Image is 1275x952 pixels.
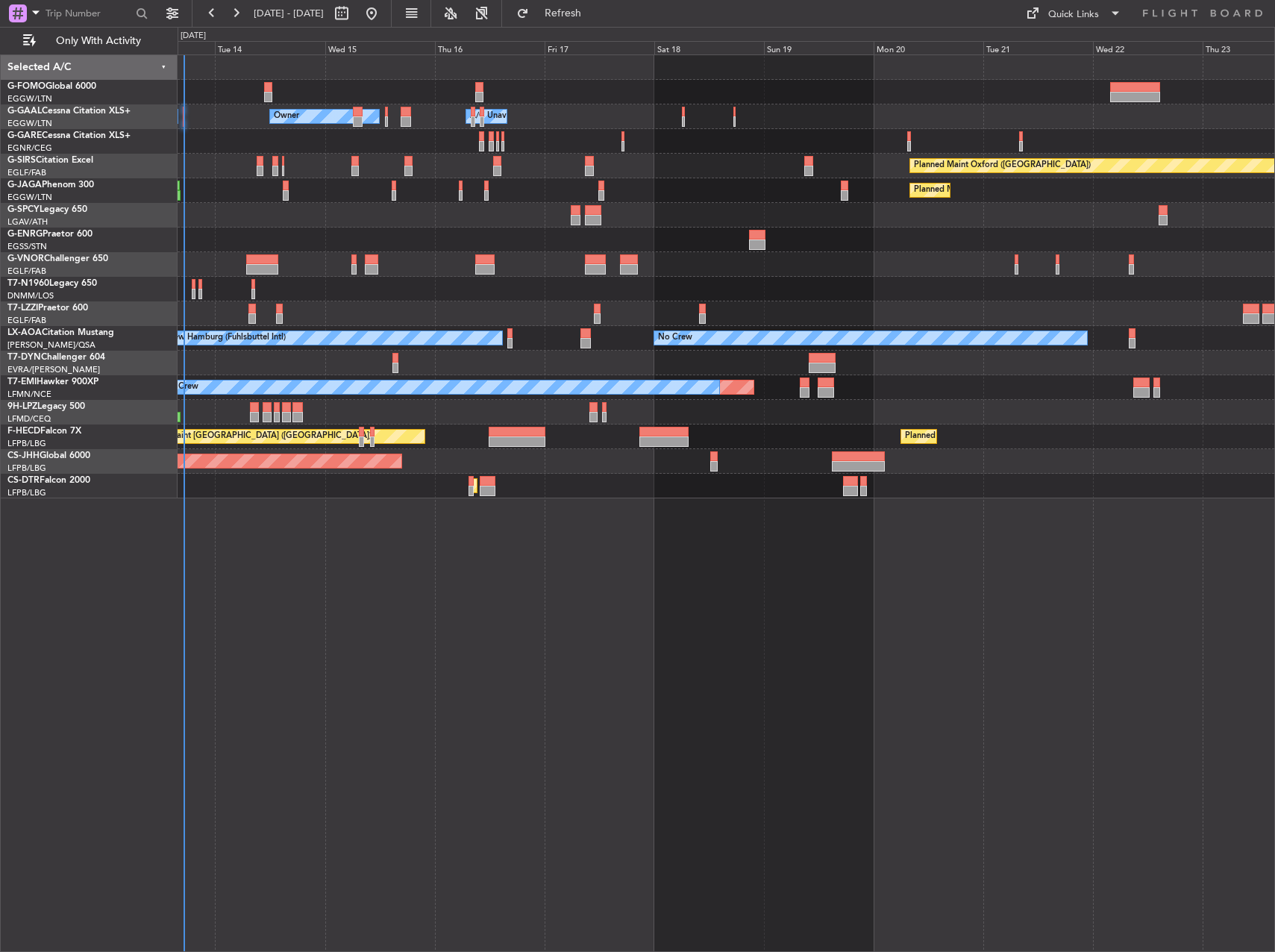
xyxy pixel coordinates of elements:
div: Planned Maint Oxford ([GEOGRAPHIC_DATA]) [914,154,1091,177]
div: Wed 22 [1093,41,1203,54]
span: G-SPCY [7,205,40,214]
button: Quick Links [1018,1,1129,25]
div: Thu 16 [435,41,545,54]
span: G-ENRG [7,230,43,239]
a: F-HECDFalcon 7X [7,427,81,436]
a: DNMM/LOS [7,290,54,301]
a: EGGW/LTN [7,93,52,104]
span: CS-JHH [7,451,40,460]
a: EGLF/FAB [7,167,46,178]
a: LX-AOACitation Mustang [7,328,114,337]
a: T7-LZZIPraetor 600 [7,304,88,313]
a: T7-N1960Legacy 650 [7,279,97,288]
div: Tue 21 [983,41,1093,54]
a: LGAV/ATH [7,216,48,228]
div: Planned Maint [GEOGRAPHIC_DATA] ([GEOGRAPHIC_DATA]) [137,425,372,448]
span: CS-DTR [7,476,40,485]
span: Refresh [532,8,595,19]
div: Quick Links [1048,7,1099,22]
a: G-JAGAPhenom 300 [7,181,94,190]
span: T7-DYN [7,353,41,362]
a: G-SIRSCitation Excel [7,156,93,165]
div: No Crew [164,376,198,398]
a: G-ENRGPraetor 600 [7,230,93,239]
a: EVRA/[PERSON_NAME] [7,364,100,375]
button: Only With Activity [16,29,162,53]
a: EGSS/STN [7,241,47,252]
div: Fri 17 [545,41,654,54]
div: Mon 20 [874,41,983,54]
a: LFPB/LBG [7,438,46,449]
button: Refresh [510,1,599,25]
span: LX-AOA [7,328,42,337]
span: G-SIRS [7,156,36,165]
a: T7-DYNChallenger 604 [7,353,105,362]
span: G-GAAL [7,107,42,116]
a: EGGW/LTN [7,118,52,129]
span: 9H-LPZ [7,402,37,411]
a: T7-EMIHawker 900XP [7,378,98,386]
a: [PERSON_NAME]/QSA [7,339,95,351]
span: T7-N1960 [7,279,49,288]
span: G-FOMO [7,82,46,91]
a: LFMN/NCE [7,389,51,400]
div: No Crew Hamburg (Fuhlsbuttel Intl) [151,327,286,349]
a: CS-JHHGlobal 6000 [7,451,90,460]
div: No Crew [658,327,692,349]
a: LFPB/LBG [7,463,46,474]
a: EGGW/LTN [7,192,52,203]
div: [DATE] [181,30,206,43]
div: Sun 19 [764,41,874,54]
a: G-SPCYLegacy 650 [7,205,87,214]
input: Trip Number [46,2,131,25]
span: Only With Activity [39,36,157,46]
a: G-VNORChallenger 650 [7,254,108,263]
a: CS-DTRFalcon 2000 [7,476,90,485]
a: EGLF/FAB [7,315,46,326]
span: T7-EMI [7,378,37,386]
div: Owner [274,105,299,128]
a: G-GARECessna Citation XLS+ [7,131,131,140]
a: G-FOMOGlobal 6000 [7,82,96,91]
a: EGNR/CEG [7,143,52,154]
div: Planned Maint [GEOGRAPHIC_DATA] ([GEOGRAPHIC_DATA]) [905,425,1140,448]
div: A/C Unavailable [470,105,532,128]
span: T7-LZZI [7,304,38,313]
a: 9H-LPZLegacy 500 [7,402,85,411]
div: Tue 14 [215,41,325,54]
span: G-GARE [7,131,42,140]
a: EGLF/FAB [7,266,46,277]
span: [DATE] - [DATE] [254,7,324,20]
a: LFMD/CEQ [7,413,51,425]
a: LFPB/LBG [7,487,46,498]
div: Planned Maint [GEOGRAPHIC_DATA] ([GEOGRAPHIC_DATA]) [914,179,1149,201]
span: G-VNOR [7,254,44,263]
span: F-HECD [7,427,40,436]
a: G-GAALCessna Citation XLS+ [7,107,131,116]
span: G-JAGA [7,181,42,190]
div: Sat 18 [654,41,764,54]
div: Wed 15 [325,41,435,54]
